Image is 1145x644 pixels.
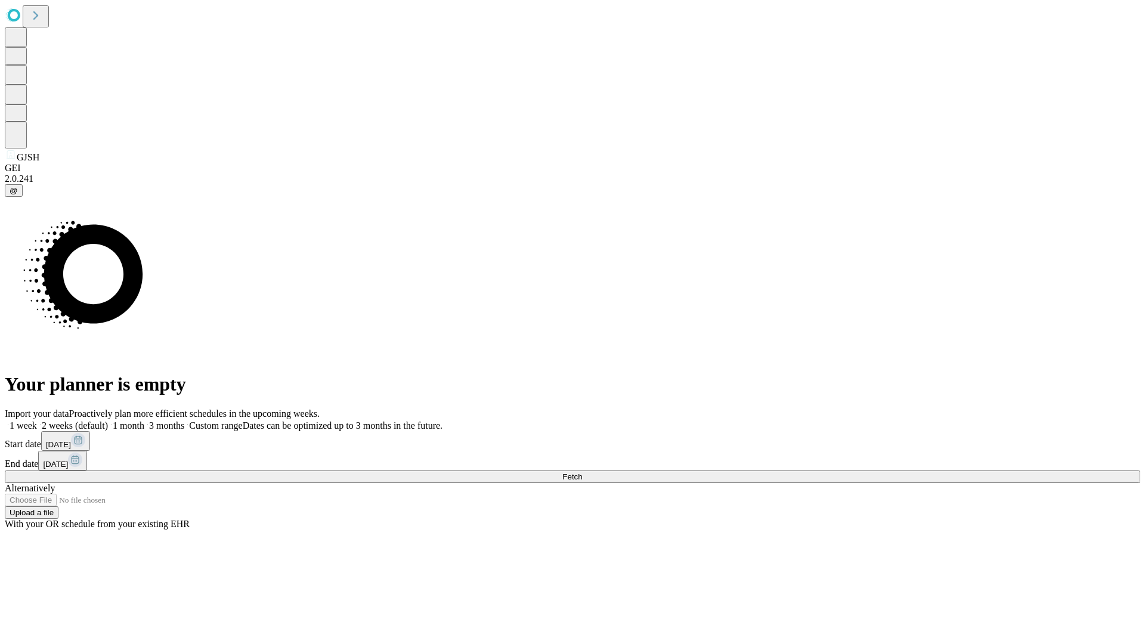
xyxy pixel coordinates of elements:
span: Dates can be optimized up to 3 months in the future. [243,420,442,431]
h1: Your planner is empty [5,373,1140,395]
span: 1 week [10,420,37,431]
span: [DATE] [43,460,68,469]
button: @ [5,184,23,197]
button: Upload a file [5,506,58,519]
button: [DATE] [41,431,90,451]
span: 2 weeks (default) [42,420,108,431]
span: GJSH [17,152,39,162]
div: End date [5,451,1140,470]
div: 2.0.241 [5,174,1140,184]
span: Custom range [189,420,242,431]
div: Start date [5,431,1140,451]
span: 3 months [149,420,184,431]
button: Fetch [5,470,1140,483]
span: [DATE] [46,440,71,449]
span: Fetch [562,472,582,481]
span: Proactively plan more efficient schedules in the upcoming weeks. [69,408,320,419]
span: Import your data [5,408,69,419]
span: Alternatively [5,483,55,493]
button: [DATE] [38,451,87,470]
span: 1 month [113,420,144,431]
span: @ [10,186,18,195]
div: GEI [5,163,1140,174]
span: With your OR schedule from your existing EHR [5,519,190,529]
